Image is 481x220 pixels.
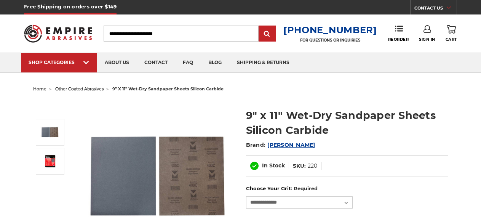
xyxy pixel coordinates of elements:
[40,123,59,142] img: 9" x 11" Wet-Dry Sandpaper Sheets Silicon Carbide
[414,4,457,14] a: CONTACT US
[246,185,448,193] label: Choose Your Grit:
[262,162,285,169] span: In Stock
[260,26,275,42] input: Submit
[293,162,306,170] dt: SKU:
[24,20,92,47] img: Empire Abrasives
[175,53,201,72] a: faq
[29,59,89,65] div: SHOP CATEGORIES
[294,185,318,191] small: Required
[246,141,266,148] span: Brand:
[97,53,137,72] a: about us
[267,141,315,148] a: [PERSON_NAME]
[40,154,59,169] img: 9" x 11" Wet-Dry Sandpaper Sheets Silicon Carbide
[308,162,317,170] dd: 220
[419,37,435,42] span: Sign In
[283,38,377,43] p: FOR QUESTIONS OR INQUIRIES
[246,108,448,138] h1: 9" x 11" Wet-Dry Sandpaper Sheets Silicon Carbide
[201,53,229,72] a: blog
[112,86,224,92] span: 9" x 11" wet-dry sandpaper sheets silicon carbide
[33,86,46,92] a: home
[446,37,457,42] span: Cart
[388,37,409,42] span: Reorder
[137,53,175,72] a: contact
[229,53,297,72] a: shipping & returns
[55,86,104,92] a: other coated abrasives
[283,24,377,35] a: [PHONE_NUMBER]
[388,25,409,42] a: Reorder
[446,25,457,42] a: Cart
